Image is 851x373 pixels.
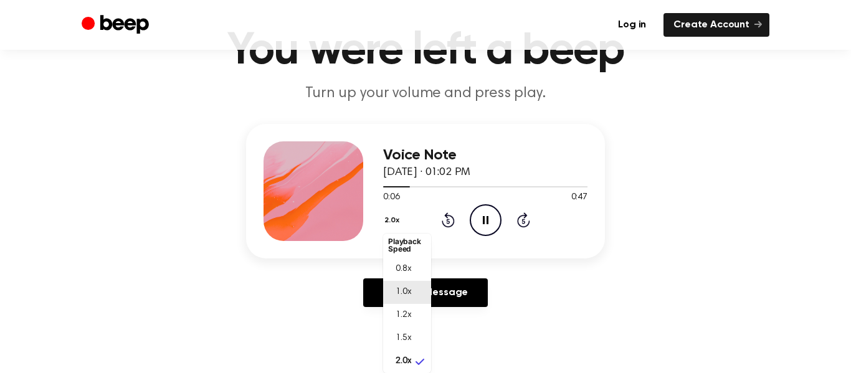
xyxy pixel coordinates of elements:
span: 0.8x [396,263,411,276]
a: Create Account [663,13,769,37]
span: 0:06 [383,191,399,204]
span: [DATE] · 01:02 PM [383,167,470,178]
span: 0:47 [571,191,587,204]
h1: You were left a beep [107,29,744,73]
ul: 2.0x [383,234,431,373]
p: Turn up your volume and press play. [186,83,665,104]
li: Playback Speed [383,233,431,258]
span: 1.0x [396,286,411,299]
span: 1.2x [396,309,411,322]
a: Reply to Message [363,278,488,307]
span: 2.0x [396,355,411,368]
button: 2.0x [383,210,404,231]
a: Beep [82,13,152,37]
span: 1.5x [396,332,411,345]
h3: Voice Note [383,147,587,164]
a: Log in [608,13,656,37]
